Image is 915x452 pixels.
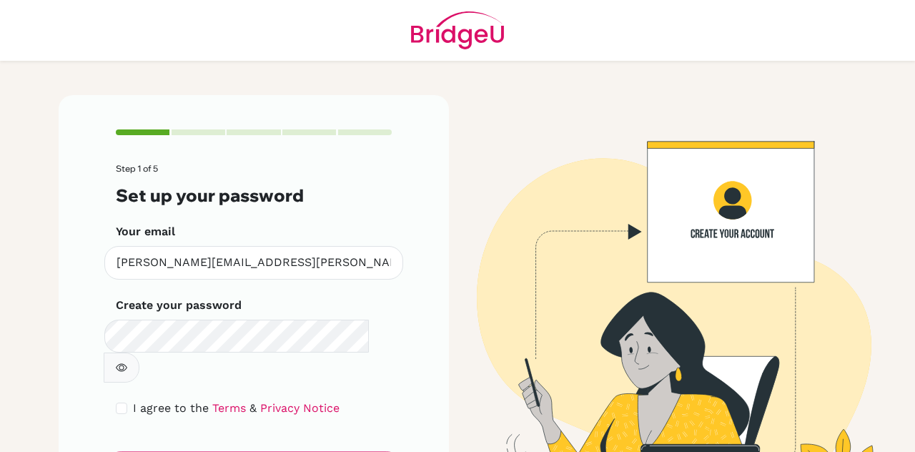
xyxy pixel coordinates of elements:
[116,223,175,240] label: Your email
[260,401,340,415] a: Privacy Notice
[249,401,257,415] span: &
[116,163,158,174] span: Step 1 of 5
[104,246,403,280] input: Insert your email*
[133,401,209,415] span: I agree to the
[212,401,246,415] a: Terms
[116,185,392,206] h3: Set up your password
[116,297,242,314] label: Create your password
